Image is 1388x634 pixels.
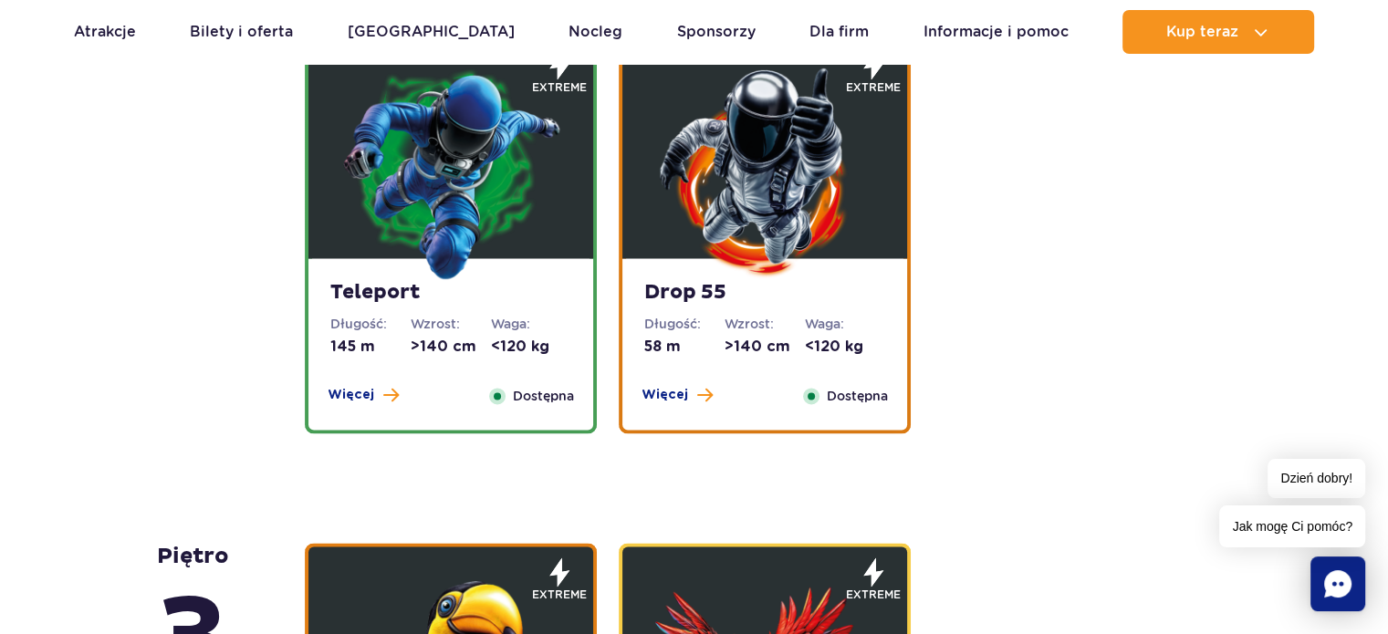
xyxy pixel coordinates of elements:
[642,386,688,404] span: Więcej
[846,587,901,603] span: extreme
[805,337,885,357] dd: <120 kg
[1166,24,1238,40] span: Kup teraz
[74,10,136,54] a: Atrakcje
[328,386,399,404] button: Więcej
[924,10,1069,54] a: Informacje i pomoc
[532,79,587,96] span: extreme
[1122,10,1314,54] button: Kup teraz
[330,315,411,333] dt: Długość:
[330,337,411,357] dd: 145 m
[827,386,888,406] span: Dostępna
[190,10,293,54] a: Bilety i oferta
[642,386,713,404] button: Więcej
[491,337,571,357] dd: <120 kg
[644,315,725,333] dt: Długość:
[569,10,622,54] a: Nocleg
[725,337,805,357] dd: >140 cm
[330,280,571,306] strong: Teleport
[513,386,574,406] span: Dostępna
[846,79,901,96] span: extreme
[677,10,756,54] a: Sponsorzy
[341,62,560,281] img: 683e9e16b5164260818783.png
[725,315,805,333] dt: Wzrost:
[644,337,725,357] dd: 58 m
[805,315,885,333] dt: Waga:
[1310,556,1365,611] div: Chat
[1268,459,1365,498] span: Dzień dobry!
[348,10,515,54] a: [GEOGRAPHIC_DATA]
[411,315,491,333] dt: Wzrost:
[644,280,885,306] strong: Drop 55
[532,587,587,603] span: extreme
[655,62,874,281] img: 683e9e24c5e48596947785.png
[491,315,571,333] dt: Waga:
[411,337,491,357] dd: >140 cm
[809,10,869,54] a: Dla firm
[1219,505,1365,547] span: Jak mogę Ci pomóc?
[328,386,374,404] span: Więcej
